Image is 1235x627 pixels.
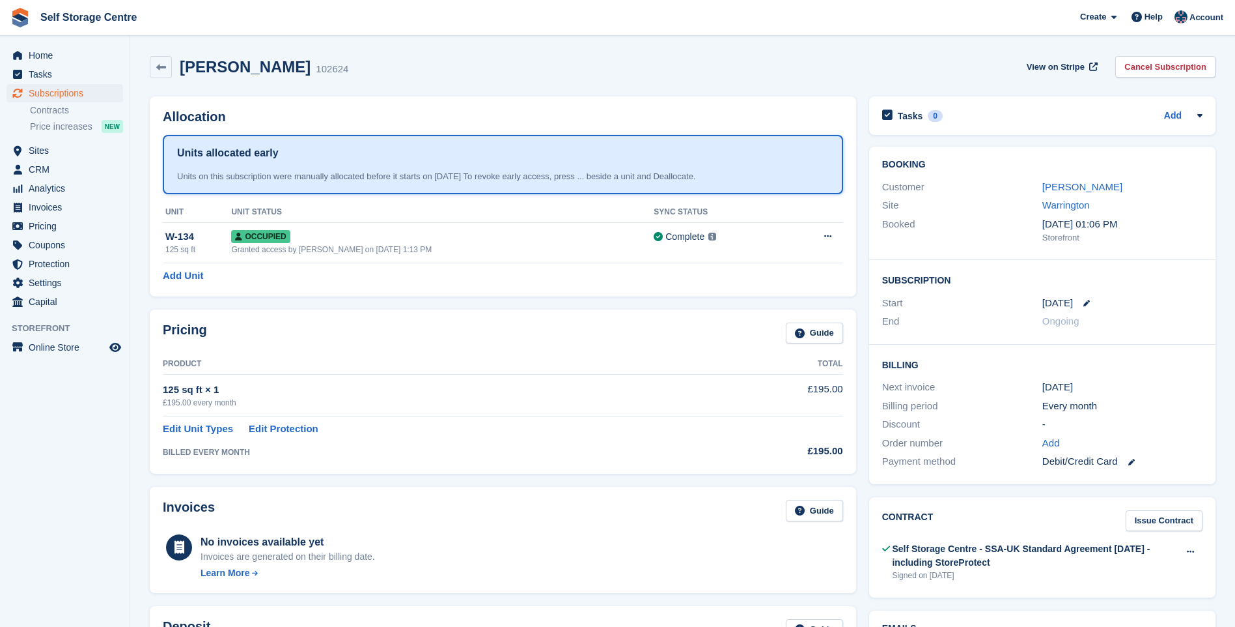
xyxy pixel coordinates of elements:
div: £195.00 [717,444,842,459]
div: End [882,314,1042,329]
div: Order number [882,436,1042,451]
th: Unit Status [231,202,654,223]
a: Add [1164,109,1182,124]
div: Customer [882,180,1042,195]
a: menu [7,217,123,235]
img: icon-info-grey-7440780725fd019a000dd9b08b2336e03edf1995a4989e88bcd33f0948082b44.svg [708,233,716,241]
h2: [PERSON_NAME] [180,58,311,76]
div: Complete [665,230,704,244]
div: 125 sq ft [165,244,231,255]
div: Booked [882,217,1042,244]
div: Units on this subscription were manually allocated before it starts on [DATE] To revoke early acc... [177,170,829,183]
h2: Booking [882,160,1202,170]
span: Settings [29,274,107,292]
span: CRM [29,160,107,179]
a: menu [7,293,123,311]
a: menu [7,179,123,197]
h2: Contract [882,510,934,532]
a: menu [7,84,123,102]
div: No invoices available yet [201,534,375,550]
span: Protection [29,255,107,273]
div: - [1042,417,1202,432]
span: Price increases [30,121,92,133]
span: Account [1189,11,1223,24]
a: Cancel Subscription [1115,56,1215,78]
div: £195.00 every month [163,397,717,409]
span: Storefront [12,322,130,335]
div: Discount [882,417,1042,432]
div: 102624 [316,62,348,77]
a: Edit Protection [249,422,318,437]
th: Product [163,354,717,375]
a: Issue Contract [1126,510,1202,532]
span: Home [29,46,107,65]
div: Signed on [DATE] [892,570,1178,581]
span: Subscriptions [29,84,107,102]
h2: Billing [882,358,1202,371]
div: Debit/Credit Card [1042,454,1202,469]
th: Total [717,354,842,375]
a: Guide [786,323,843,344]
div: Storefront [1042,231,1202,244]
a: View on Stripe [1021,56,1100,78]
div: Start [882,296,1042,311]
div: Learn More [201,566,249,580]
h1: Units allocated early [177,145,279,161]
td: £195.00 [717,375,842,416]
a: menu [7,65,123,83]
img: Clair Cole [1174,10,1187,23]
span: Help [1145,10,1163,23]
h2: Allocation [163,109,843,124]
a: menu [7,198,123,216]
a: menu [7,160,123,179]
span: Coupons [29,236,107,254]
a: [PERSON_NAME] [1042,181,1122,192]
span: Sites [29,141,107,160]
span: Capital [29,293,107,311]
span: Ongoing [1042,315,1079,327]
div: Every month [1042,399,1202,414]
span: Create [1080,10,1106,23]
div: 125 sq ft × 1 [163,383,717,398]
a: menu [7,46,123,65]
a: menu [7,274,123,292]
span: Occupied [231,230,290,243]
a: Preview store [107,340,123,355]
a: Edit Unit Types [163,422,233,437]
span: Analytics [29,179,107,197]
time: 2025-08-21 00:00:00 UTC [1042,296,1073,311]
a: Add Unit [163,269,203,284]
div: 0 [928,110,943,122]
a: menu [7,236,123,254]
div: NEW [102,120,123,133]
span: Pricing [29,217,107,235]
img: stora-icon-8386f47178a22dfd0bd8f6a31ec36ba5ce8667c1dd55bd0f319d3a0aa187defe.svg [10,8,30,27]
div: Payment method [882,454,1042,469]
a: Price increases NEW [30,119,123,134]
span: Invoices [29,198,107,216]
th: Unit [163,202,231,223]
div: Invoices are generated on their billing date. [201,550,375,564]
div: W-134 [165,229,231,244]
h2: Pricing [163,323,207,344]
div: [DATE] [1042,380,1202,395]
a: Learn More [201,566,375,580]
div: BILLED EVERY MONTH [163,446,717,458]
div: [DATE] 01:06 PM [1042,217,1202,232]
div: Self Storage Centre - SSA-UK Standard Agreement [DATE] - including StoreProtect [892,542,1178,570]
a: menu [7,338,123,357]
h2: Subscription [882,273,1202,286]
div: Next invoice [882,380,1042,395]
a: Warrington [1042,199,1090,211]
a: menu [7,255,123,273]
a: Self Storage Centre [35,7,142,28]
h2: Invoices [163,500,215,521]
div: Billing period [882,399,1042,414]
span: View on Stripe [1027,61,1085,74]
a: menu [7,141,123,160]
th: Sync Status [654,202,785,223]
span: Online Store [29,338,107,357]
a: Guide [786,500,843,521]
span: Tasks [29,65,107,83]
div: Granted access by [PERSON_NAME] on [DATE] 1:13 PM [231,244,654,255]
